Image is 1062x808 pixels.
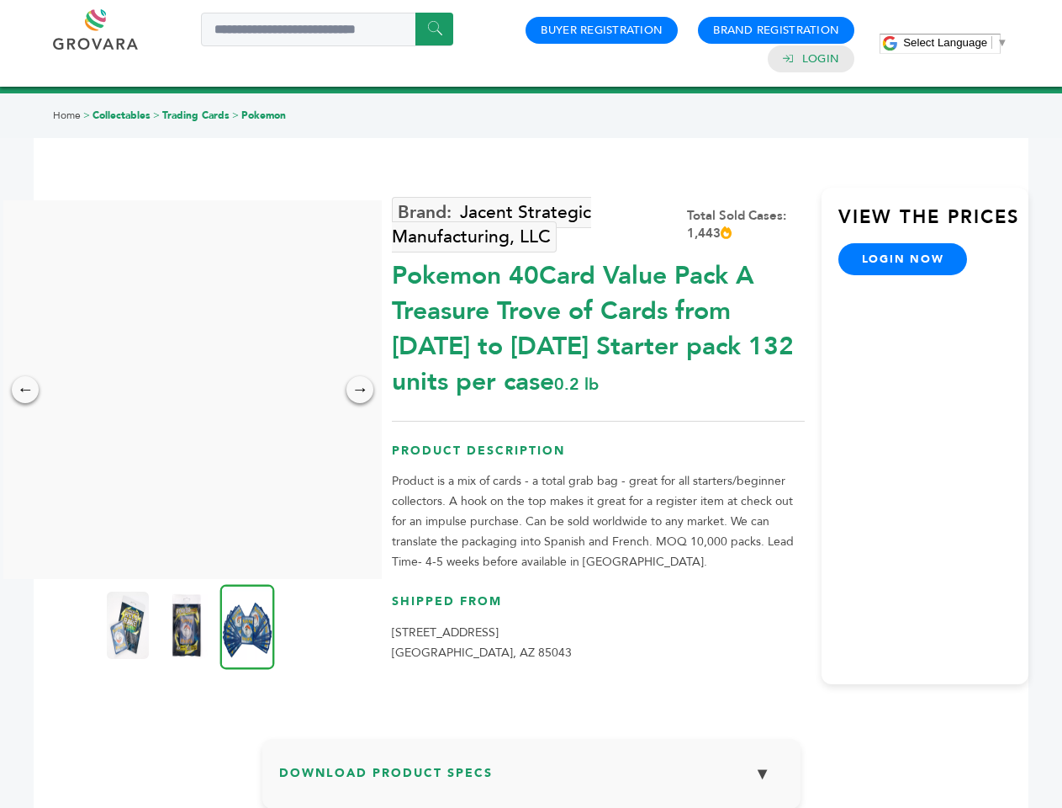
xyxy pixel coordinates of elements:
[201,13,453,46] input: Search a product or brand...
[392,197,591,252] a: Jacent Strategic Manufacturing, LLC
[392,471,805,572] p: Product is a mix of cards - a total grab bag - great for all starters/beginner collectors. A hook...
[392,623,805,663] p: [STREET_ADDRESS] [GEOGRAPHIC_DATA], AZ 85043
[742,756,784,792] button: ▼
[392,593,805,623] h3: Shipped From
[687,207,805,242] div: Total Sold Cases: 1,443
[153,109,160,122] span: >
[166,592,208,659] img: Pokemon 40-Card Value Pack – A Treasure Trove of Cards from 1996 to 2024 - Starter pack! 132 unit...
[92,109,151,122] a: Collectables
[392,443,805,472] h3: Product Description
[996,36,1007,49] span: ▼
[713,23,839,38] a: Brand Registration
[162,109,230,122] a: Trading Cards
[838,205,1028,243] h3: View the Prices
[12,376,39,403] div: ←
[991,36,992,49] span: ​
[83,109,90,122] span: >
[541,23,663,38] a: Buyer Registration
[802,51,839,66] a: Login
[241,109,286,122] a: Pokemon
[554,373,599,396] span: 0.2 lb
[279,756,784,805] h3: Download Product Specs
[107,592,149,659] img: Pokemon 40-Card Value Pack – A Treasure Trove of Cards from 1996 to 2024 - Starter pack! 132 unit...
[903,36,1007,49] a: Select Language​
[838,243,968,275] a: login now
[346,376,373,403] div: →
[903,36,987,49] span: Select Language
[232,109,239,122] span: >
[392,250,805,400] div: Pokemon 40Card Value Pack A Treasure Trove of Cards from [DATE] to [DATE] Starter pack 132 units ...
[220,584,275,669] img: Pokemon 40-Card Value Pack – A Treasure Trove of Cards from 1996 to 2024 - Starter pack! 132 unit...
[53,109,81,122] a: Home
